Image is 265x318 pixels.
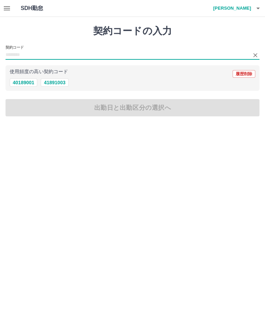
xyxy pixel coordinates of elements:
h1: 契約コードの入力 [6,25,259,37]
h2: 契約コード [6,45,24,50]
button: 履歴削除 [233,70,255,78]
button: Clear [251,50,260,60]
button: 41891003 [41,78,68,87]
button: 40189001 [10,78,37,87]
p: 使用頻度の高い契約コード [10,69,68,74]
